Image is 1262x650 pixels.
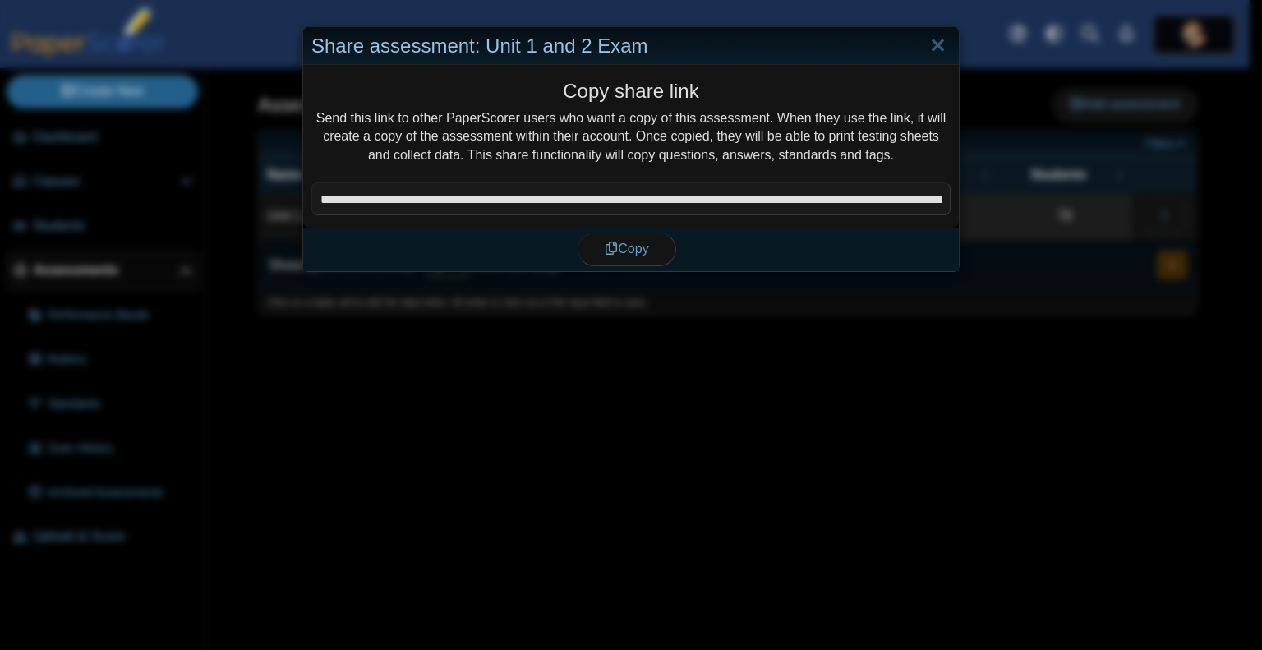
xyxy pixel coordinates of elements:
[578,233,676,265] button: Copy
[311,77,951,105] h5: Copy share link
[311,77,951,182] div: Send this link to other PaperScorer users who want a copy of this assessment. When they use the l...
[303,27,959,66] div: Share assessment: Unit 1 and 2 Exam
[605,242,648,256] span: Copy
[925,32,951,60] a: Close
